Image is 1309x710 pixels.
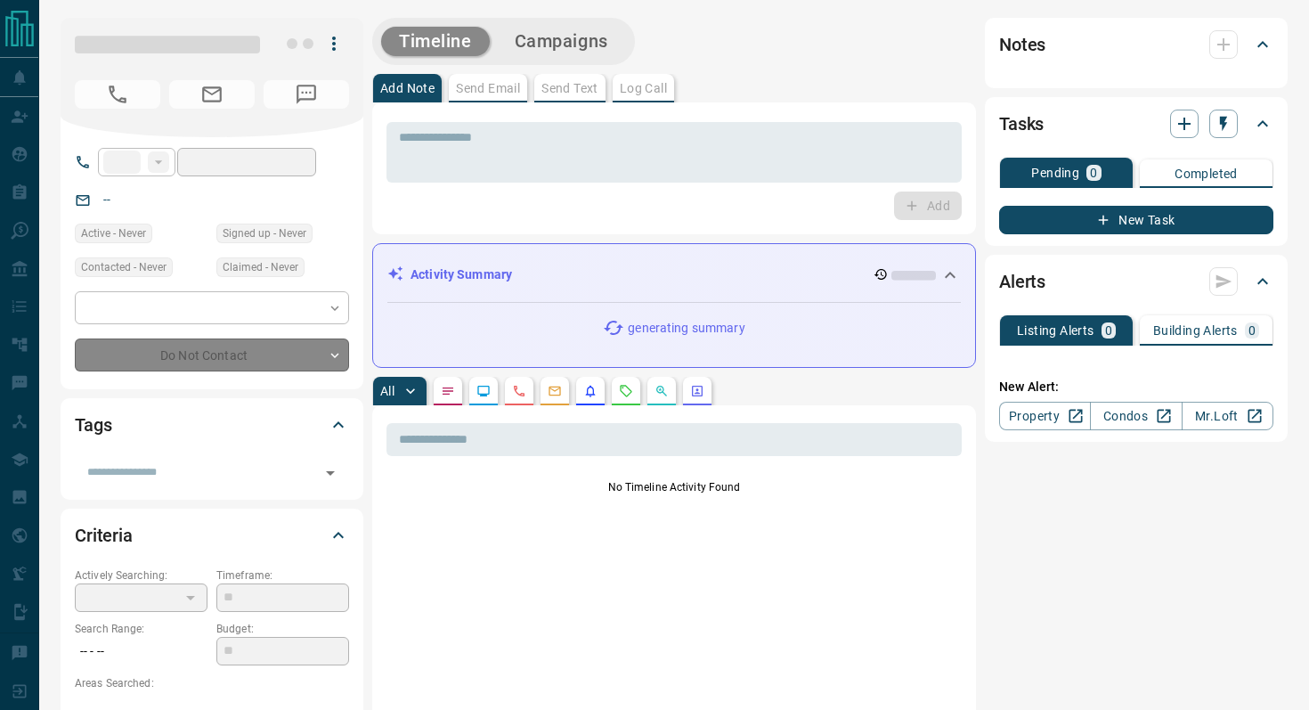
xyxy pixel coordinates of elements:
p: Activity Summary [411,265,512,284]
div: Criteria [75,514,349,557]
p: Listing Alerts [1017,324,1094,337]
svg: Agent Actions [690,384,704,398]
p: No Timeline Activity Found [386,479,962,495]
svg: Requests [619,384,633,398]
div: Activity Summary [387,258,961,291]
span: No Email [169,80,255,109]
svg: Emails [548,384,562,398]
div: Alerts [999,260,1273,303]
p: Search Range: [75,621,207,637]
span: Contacted - Never [81,258,167,276]
p: Budget: [216,621,349,637]
p: New Alert: [999,378,1273,396]
div: Notes [999,23,1273,66]
svg: Listing Alerts [583,384,598,398]
svg: Calls [512,384,526,398]
a: -- [103,192,110,207]
div: Tags [75,404,349,446]
p: 0 [1248,324,1256,337]
a: Property [999,402,1091,430]
span: Claimed - Never [223,258,298,276]
h2: Tasks [999,110,1044,138]
div: Do Not Contact [75,339,349,371]
button: Campaigns [497,27,626,56]
span: Signed up - Never [223,224,306,242]
span: No Number [264,80,349,109]
h2: Criteria [75,521,133,550]
p: Pending [1031,167,1079,179]
div: Tasks [999,102,1273,145]
p: 0 [1090,167,1097,179]
h2: Alerts [999,267,1045,296]
h2: Notes [999,30,1045,59]
p: All [380,385,394,397]
h2: Tags [75,411,111,439]
p: Areas Searched: [75,675,349,691]
p: Timeframe: [216,567,349,584]
button: Timeline [381,27,490,56]
span: Active - Never [81,224,146,242]
p: 0 [1105,324,1112,337]
p: Building Alerts [1153,324,1238,337]
a: Condos [1090,402,1182,430]
p: Add Note [380,82,435,94]
svg: Notes [441,384,455,398]
button: New Task [999,206,1273,234]
svg: Opportunities [654,384,669,398]
p: -- - -- [75,637,207,666]
p: Completed [1175,167,1238,180]
p: Actively Searching: [75,567,207,584]
svg: Lead Browsing Activity [476,384,491,398]
p: generating summary [628,319,744,338]
a: Mr.Loft [1182,402,1273,430]
span: No Number [75,80,160,109]
button: Open [318,461,343,486]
